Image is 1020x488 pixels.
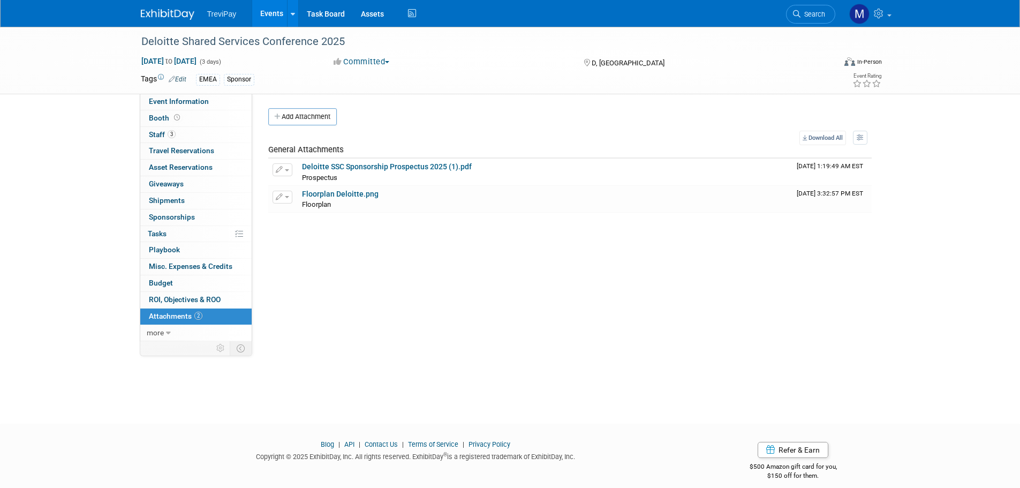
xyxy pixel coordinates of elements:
[140,292,252,308] a: ROI, Objectives & ROO
[149,245,180,254] span: Playbook
[443,452,447,457] sup: ®
[141,9,194,20] img: ExhibitDay
[140,94,252,110] a: Event Information
[772,56,882,72] div: Event Format
[138,32,819,51] div: Deloitte Shared Services Conference 2025
[140,226,252,242] a: Tasks
[149,196,185,205] span: Shipments
[344,440,354,448] a: API
[149,279,173,287] span: Budget
[140,193,252,209] a: Shipments
[140,176,252,192] a: Giveaways
[149,262,232,271] span: Misc. Expenses & Credits
[268,108,337,125] button: Add Attachment
[356,440,363,448] span: |
[149,312,202,320] span: Attachments
[140,209,252,226] a: Sponsorships
[302,190,379,198] a: Floorplan Deloitte.png
[460,440,467,448] span: |
[149,114,182,122] span: Booth
[149,146,214,155] span: Travel Reservations
[194,312,202,320] span: 2
[302,174,337,182] span: Prospectus
[797,162,863,170] span: Upload Timestamp
[148,229,167,238] span: Tasks
[408,440,458,448] a: Terms of Service
[140,110,252,126] a: Booth
[321,440,334,448] a: Blog
[196,74,220,85] div: EMEA
[149,213,195,221] span: Sponsorships
[207,10,237,18] span: TreviPay
[399,440,406,448] span: |
[800,10,825,18] span: Search
[169,76,186,83] a: Edit
[141,56,197,66] span: [DATE] [DATE]
[852,73,881,79] div: Event Rating
[336,440,343,448] span: |
[224,74,254,85] div: Sponsor
[141,449,691,462] div: Copyright © 2025 ExhibitDay, Inc. All rights reserved. ExhibitDay is a registered trademark of Ex...
[799,131,846,145] a: Download All
[164,57,174,65] span: to
[211,341,230,355] td: Personalize Event Tab Strip
[365,440,398,448] a: Contact Us
[140,143,252,159] a: Travel Reservations
[140,160,252,176] a: Asset Reservations
[149,97,209,106] span: Event Information
[141,73,186,86] td: Tags
[140,242,252,258] a: Playbook
[147,328,164,337] span: more
[302,200,331,208] span: Floorplan
[172,114,182,122] span: Booth not reserved yet
[844,57,855,66] img: Format-Inperson.png
[149,179,184,188] span: Giveaways
[140,275,252,291] a: Budget
[857,58,882,66] div: In-Person
[140,127,252,143] a: Staff3
[168,130,176,138] span: 3
[230,341,252,355] td: Toggle Event Tabs
[302,162,472,171] a: Deloitte SSC Sponsorship Prospectus 2025 (1).pdf
[149,163,213,171] span: Asset Reservations
[707,455,880,480] div: $500 Amazon gift card for you,
[758,442,828,458] a: Refer & Earn
[149,295,221,304] span: ROI, Objectives & ROO
[140,325,252,341] a: more
[330,56,394,67] button: Committed
[469,440,510,448] a: Privacy Policy
[149,130,176,139] span: Staff
[792,186,872,213] td: Upload Timestamp
[592,59,664,67] span: D, [GEOGRAPHIC_DATA]
[849,4,870,24] img: Maiia Khasina
[707,471,880,481] div: $150 off for them.
[268,145,344,154] span: General Attachments
[140,259,252,275] a: Misc. Expenses & Credits
[792,159,872,185] td: Upload Timestamp
[140,309,252,325] a: Attachments2
[786,5,835,24] a: Search
[199,58,221,65] span: (3 days)
[797,190,863,197] span: Upload Timestamp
